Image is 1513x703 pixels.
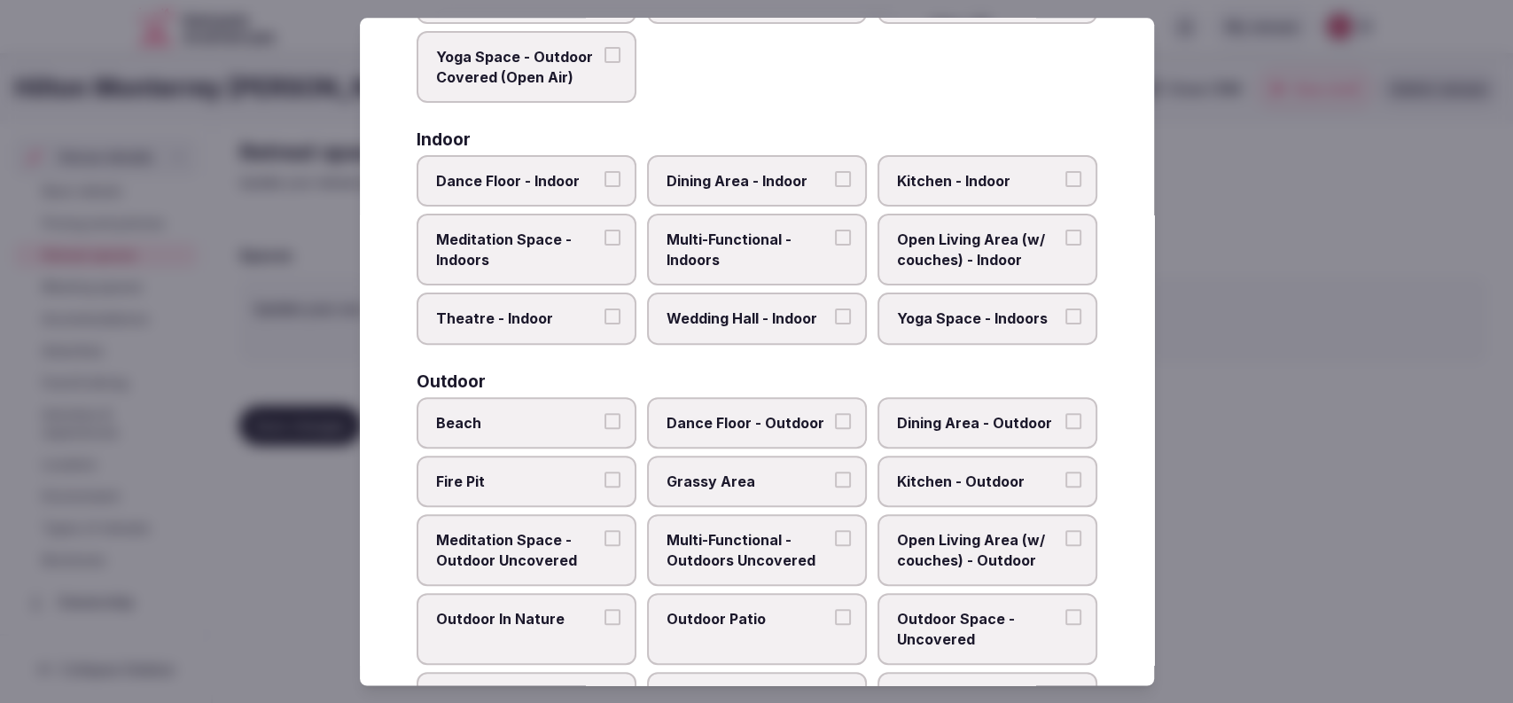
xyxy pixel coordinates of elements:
span: Multi-Functional - Indoors [667,230,830,270]
button: Outdoor Space - Uncovered [1065,609,1081,625]
span: Grassy Area [667,472,830,491]
button: Grassy Area [835,472,851,488]
button: Yoga Space - Indoors [1065,309,1081,325]
span: Meditation Space - Indoors [436,230,599,270]
span: Yoga Space - Indoors [897,309,1060,329]
button: Outdoor In Nature [604,609,620,625]
button: Beach [604,413,620,429]
span: Fire Pit [436,472,599,491]
button: Multi-Functional - Indoors [835,230,851,246]
button: Kitchen - Outdoor [1065,472,1081,488]
button: Theatre - Indoor [604,309,620,325]
button: Dance Floor - Outdoor [835,413,851,429]
span: Outdoor Space - Uncovered [897,609,1060,649]
button: Open Living Area (w/ couches) - Indoor [1065,230,1081,246]
span: Kitchen - Indoor [897,171,1060,191]
button: Outdoor Patio [835,609,851,625]
button: Wedding Hall - Indoor [835,309,851,325]
button: Meditation Space - Outdoor Uncovered [604,531,620,547]
span: Dance Floor - Indoor [436,171,599,191]
button: Dining Area - Indoor [835,171,851,187]
span: Dining Area - Indoor [667,171,830,191]
h3: Outdoor [417,373,486,390]
span: Kitchen - Outdoor [897,472,1060,491]
button: Kitchen - Indoor [1065,171,1081,187]
button: Multi-Functional - Outdoors Uncovered [835,531,851,547]
button: Open Living Area (w/ couches) - Outdoor [1065,531,1081,547]
button: Dance Floor - Indoor [604,171,620,187]
span: Beach [436,413,599,433]
button: Fire Pit [604,472,620,488]
span: Open Living Area (w/ couches) - Outdoor [897,531,1060,571]
button: Meditation Space - Indoors [604,230,620,246]
span: Theatre - Indoor [436,309,599,329]
h3: Indoor [417,131,471,148]
span: Wedding Hall - Indoor [667,309,830,329]
span: Yoga Space - Outdoor Covered (Open Air) [436,48,599,88]
span: Dining Area - Outdoor [897,413,1060,433]
span: Multi-Functional - Outdoors Uncovered [667,531,830,571]
span: Outdoor Patio [667,609,830,629]
span: Open Living Area (w/ couches) - Indoor [897,230,1060,270]
span: Meditation Space - Outdoor Uncovered [436,531,599,571]
span: Dance Floor - Outdoor [667,413,830,433]
span: Outdoor In Nature [436,609,599,629]
button: Yoga Space - Outdoor Covered (Open Air) [604,48,620,64]
button: Dining Area - Outdoor [1065,413,1081,429]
